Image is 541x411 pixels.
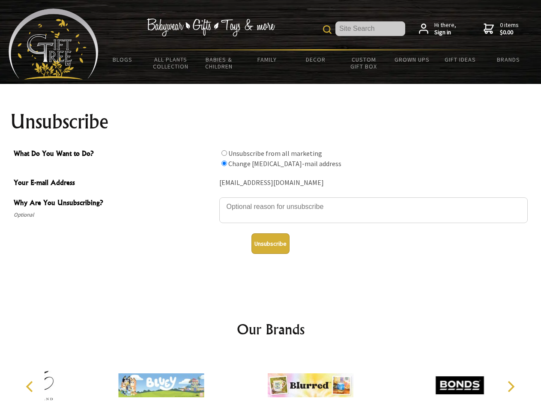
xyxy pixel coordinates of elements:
span: What Do You Want to Do? [14,148,215,161]
img: Babywear - Gifts - Toys & more [146,18,275,36]
input: What Do You Want to Do? [221,150,227,156]
span: Why Are You Unsubscribing? [14,197,215,210]
label: Change [MEDICAL_DATA]-mail address [228,159,341,168]
label: Unsubscribe from all marketing [228,149,322,158]
a: BLOGS [99,51,147,68]
input: What Do You Want to Do? [221,161,227,166]
a: Grown Ups [388,51,436,68]
span: Hi there, [434,21,456,36]
textarea: Why Are You Unsubscribing? [219,197,528,223]
button: Previous [21,377,40,396]
img: Babyware - Gifts - Toys and more... [9,9,99,80]
a: 0 items$0.00 [484,21,519,36]
input: Site Search [335,21,405,36]
img: product search [323,25,332,34]
button: Unsubscribe [251,233,290,254]
h2: Our Brands [17,319,524,340]
a: Decor [291,51,340,68]
strong: Sign in [434,29,456,36]
h1: Unsubscribe [10,111,531,132]
div: [EMAIL_ADDRESS][DOMAIN_NAME] [219,176,528,190]
a: Gift Ideas [436,51,484,68]
span: 0 items [500,21,519,36]
span: Your E-mail Address [14,177,215,190]
a: Hi there,Sign in [419,21,456,36]
a: All Plants Collection [147,51,195,75]
button: Next [501,377,520,396]
a: Brands [484,51,533,68]
a: Family [243,51,292,68]
a: Babies & Children [195,51,243,75]
strong: $0.00 [500,29,519,36]
a: Custom Gift Box [340,51,388,75]
span: Optional [14,210,215,220]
